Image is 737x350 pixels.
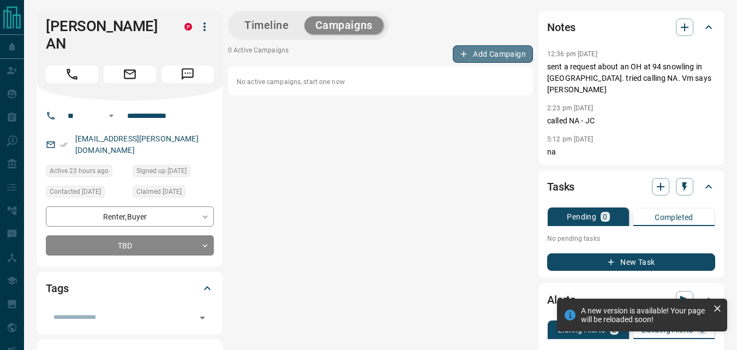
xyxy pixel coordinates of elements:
h2: Alerts [547,291,576,309]
span: Call [46,66,98,83]
div: Renter , Buyer [46,206,214,227]
span: Message [161,66,214,83]
span: Claimed [DATE] [136,186,182,197]
div: Notes [547,14,715,40]
div: Alerts [547,287,715,313]
svg: Email Verified [60,141,68,149]
h2: Notes [547,19,576,36]
div: property.ca [184,23,192,31]
button: Campaigns [304,16,384,34]
div: Sat Aug 26 2023 [46,186,127,201]
div: Sun Aug 17 2025 [46,165,127,180]
span: Signed up [DATE] [136,165,187,176]
p: 2:23 pm [DATE] [547,104,594,112]
p: na [547,146,715,158]
p: No active campaigns, start one now [237,77,524,87]
div: TBD [46,235,214,256]
p: No pending tasks [547,230,715,247]
p: Pending [567,213,596,221]
h1: [PERSON_NAME] AN [46,17,168,52]
p: 0 Active Campaigns [228,45,289,63]
p: sent a request about an OH at 94 snowling in [GEOGRAPHIC_DATA]. tried calling NA. Vm says [PERSON... [547,61,715,96]
button: Open [195,310,210,325]
div: Thu Nov 23 2023 [133,186,214,201]
a: [EMAIL_ADDRESS][PERSON_NAME][DOMAIN_NAME] [75,134,199,155]
span: Email [104,66,156,83]
button: Add Campaign [453,45,533,63]
span: Contacted [DATE] [50,186,101,197]
p: Completed [655,213,693,221]
h2: Tags [46,280,68,297]
div: Sat Nov 26 2022 [133,165,214,180]
p: 12:36 pm [DATE] [547,50,597,58]
div: Tags [46,275,214,301]
button: Open [105,109,118,122]
p: called NA - JC [547,115,715,127]
button: New Task [547,253,715,271]
div: A new version is available! Your page will be reloaded soon! [581,306,709,324]
h2: Tasks [547,178,574,195]
p: 5:12 pm [DATE] [547,135,594,143]
p: 0 [603,213,607,221]
button: Timeline [233,16,300,34]
div: Tasks [547,174,715,200]
span: Active 23 hours ago [50,165,109,176]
